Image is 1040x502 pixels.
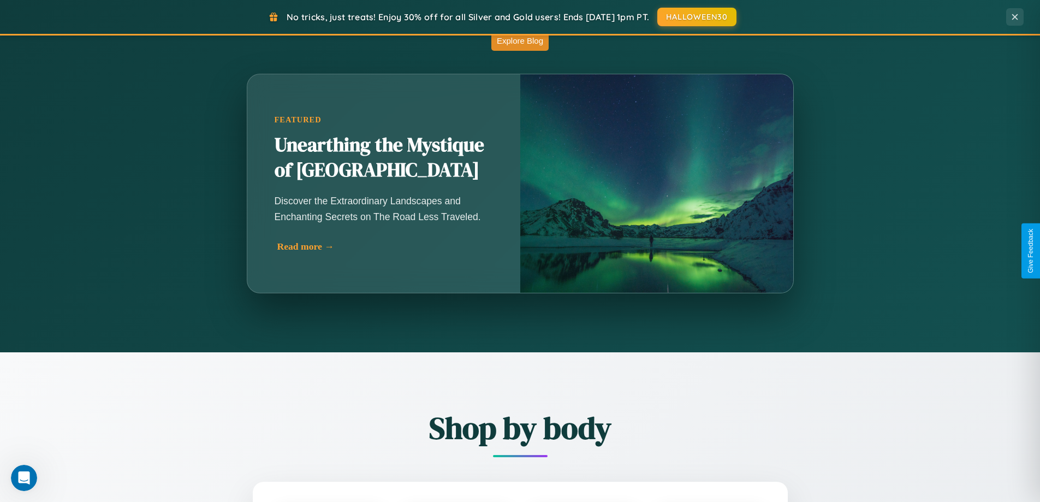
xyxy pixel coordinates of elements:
[275,193,493,224] p: Discover the Extraordinary Landscapes and Enchanting Secrets on The Road Less Traveled.
[1027,229,1035,273] div: Give Feedback
[287,11,649,22] span: No tricks, just treats! Enjoy 30% off for all Silver and Gold users! Ends [DATE] 1pm PT.
[657,8,736,26] button: HALLOWEEN30
[11,465,37,491] iframe: Intercom live chat
[491,31,549,51] button: Explore Blog
[193,407,848,449] h2: Shop by body
[277,241,496,252] div: Read more →
[275,133,493,183] h2: Unearthing the Mystique of [GEOGRAPHIC_DATA]
[275,115,493,125] div: Featured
